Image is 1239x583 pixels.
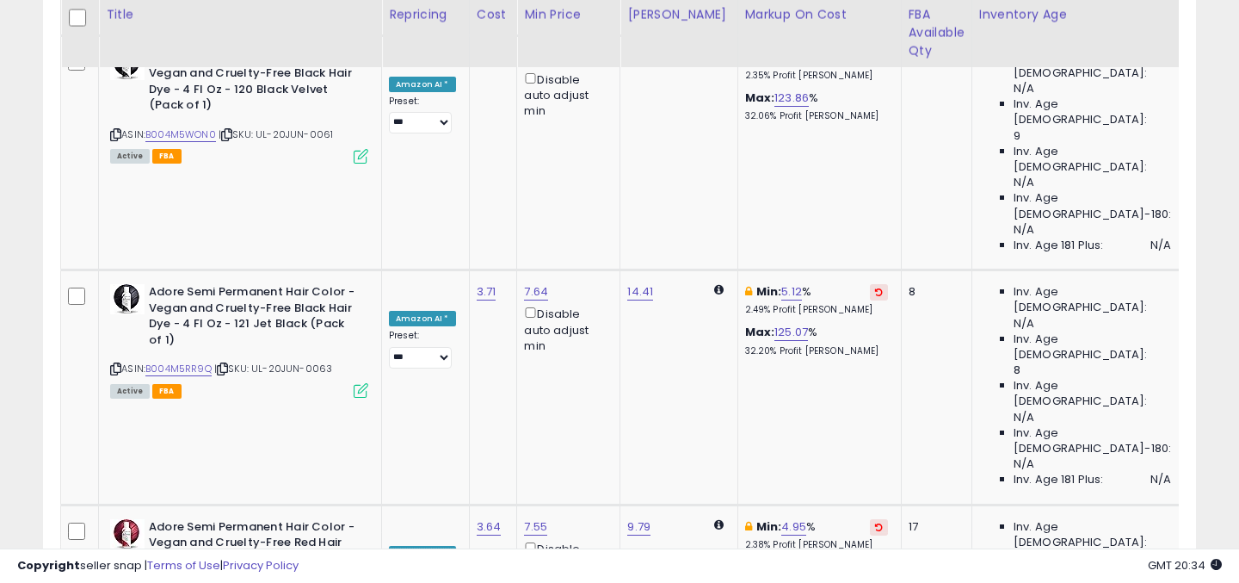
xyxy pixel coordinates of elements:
span: 9 [1014,128,1020,144]
div: Amazon AI * [389,77,456,92]
b: Adore Semi Permanent Hair Color - Vegan and Cruelty-Free Black Hair Dye - 4 Fl Oz - 121 Jet Black... [149,284,358,352]
div: % [745,519,888,551]
span: All listings currently available for purchase on Amazon [110,149,150,164]
div: % [745,90,888,122]
span: Inv. Age [DEMOGRAPHIC_DATA]: [1014,332,1171,363]
span: | SKU: UL-20JUN-0063 [214,362,332,375]
span: FBA [152,384,182,399]
span: 8 [1014,363,1020,378]
a: B004M5RR9Q [145,362,212,376]
div: ASIN: [110,50,368,162]
p: 2.35% Profit [PERSON_NAME] [745,70,888,82]
a: 14.41 [627,283,653,301]
div: Markup on Cost [745,5,894,23]
p: 32.06% Profit [PERSON_NAME] [745,110,888,122]
div: ASIN: [110,284,368,396]
a: 123.86 [774,90,809,107]
b: Adore Semi Permanent Hair Color - Vegan and Cruelty-Free Black Hair Dye - 4 Fl Oz - 120 Black Vel... [149,50,358,118]
span: N/A [1014,410,1034,425]
div: Preset: [389,96,456,134]
span: Inv. Age 181 Plus: [1014,238,1104,253]
div: 17 [909,519,959,535]
span: N/A [1014,81,1034,96]
a: Terms of Use [147,557,220,574]
div: seller snap | | [17,558,299,574]
a: 4.95 [781,518,806,536]
a: 7.64 [524,283,548,301]
strong: Copyright [17,557,80,574]
div: Preset: [389,330,456,369]
div: Disable auto adjust min [524,70,607,120]
div: % [745,325,888,357]
span: N/A [1014,222,1034,238]
div: Title [106,5,374,23]
span: All listings currently available for purchase on Amazon [110,384,150,399]
span: N/A [1150,238,1171,253]
div: [PERSON_NAME] [627,5,730,23]
b: Min: [756,283,782,300]
div: FBA Available Qty [909,5,965,59]
div: Amazon AI * [389,311,456,326]
div: Repricing [389,5,462,23]
b: Max: [745,90,775,106]
img: 41a64OMDp0L._SL40_.jpg [110,284,145,314]
div: Min Price [524,5,613,23]
a: 9.79 [627,518,650,536]
span: Inv. Age [DEMOGRAPHIC_DATA]: [1014,378,1171,409]
p: 32.20% Profit [PERSON_NAME] [745,345,888,357]
div: % [745,284,888,316]
span: N/A [1014,175,1034,190]
span: 2025-08-13 20:34 GMT [1148,557,1222,574]
span: Inv. Age [DEMOGRAPHIC_DATA]: [1014,96,1171,127]
span: Inv. Age [DEMOGRAPHIC_DATA]: [1014,144,1171,175]
span: | SKU: UL-20JUN-0061 [219,127,333,141]
a: 125.07 [774,324,808,341]
div: Cost [477,5,510,23]
span: Inv. Age [DEMOGRAPHIC_DATA]-180: [1014,190,1171,221]
img: 41CJ8T36G4L._SL40_.jpg [110,519,145,549]
span: N/A [1014,456,1034,472]
span: Inv. Age [DEMOGRAPHIC_DATA]: [1014,284,1171,315]
div: Disable auto adjust min [524,304,607,354]
div: Inventory Age [979,5,1177,23]
span: Inv. Age [DEMOGRAPHIC_DATA]-180: [1014,425,1171,456]
a: B004M5WON0 [145,127,216,142]
b: Max: [745,324,775,340]
div: 8 [909,284,959,300]
span: N/A [1150,472,1171,487]
span: N/A [1014,316,1034,332]
a: Privacy Policy [223,557,299,574]
p: 2.49% Profit [PERSON_NAME] [745,304,888,316]
span: Inv. Age [DEMOGRAPHIC_DATA]: [1014,519,1171,550]
a: 3.64 [477,518,502,536]
a: 7.55 [524,518,547,536]
a: 5.12 [781,283,802,301]
b: Min: [756,518,782,535]
span: Inv. Age 181 Plus: [1014,472,1104,487]
span: FBA [152,149,182,164]
a: 3.71 [477,283,496,301]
